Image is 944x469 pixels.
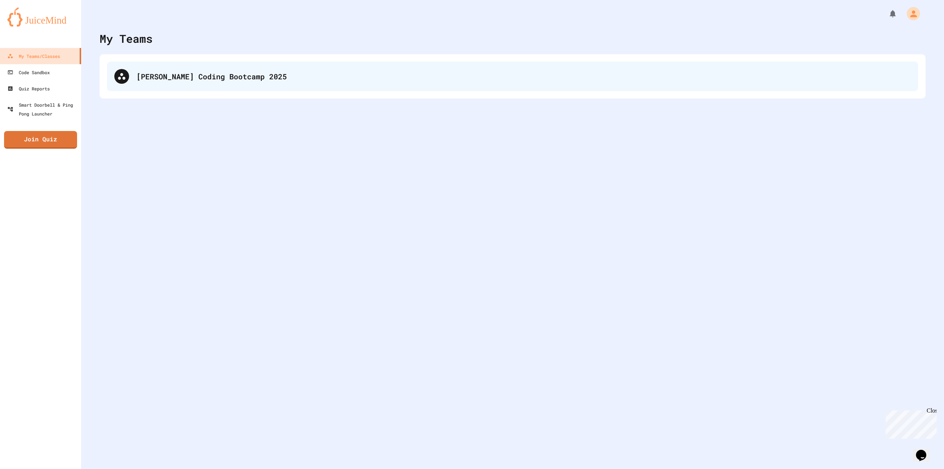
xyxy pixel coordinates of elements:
[7,84,50,93] div: Quiz Reports
[7,68,50,77] div: Code Sandbox
[3,3,51,47] div: Chat with us now!Close
[883,407,937,439] iframe: chat widget
[7,7,74,27] img: logo-orange.svg
[7,52,60,61] div: My Teams/Classes
[136,71,911,82] div: [PERSON_NAME] Coding Bootcamp 2025
[875,7,899,20] div: My Notifications
[7,100,78,118] div: Smart Doorbell & Ping Pong Launcher
[100,30,153,47] div: My Teams
[4,131,77,149] a: Join Quiz
[913,439,937,462] iframe: chat widget
[107,62,918,91] div: [PERSON_NAME] Coding Bootcamp 2025
[899,5,922,22] div: My Account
